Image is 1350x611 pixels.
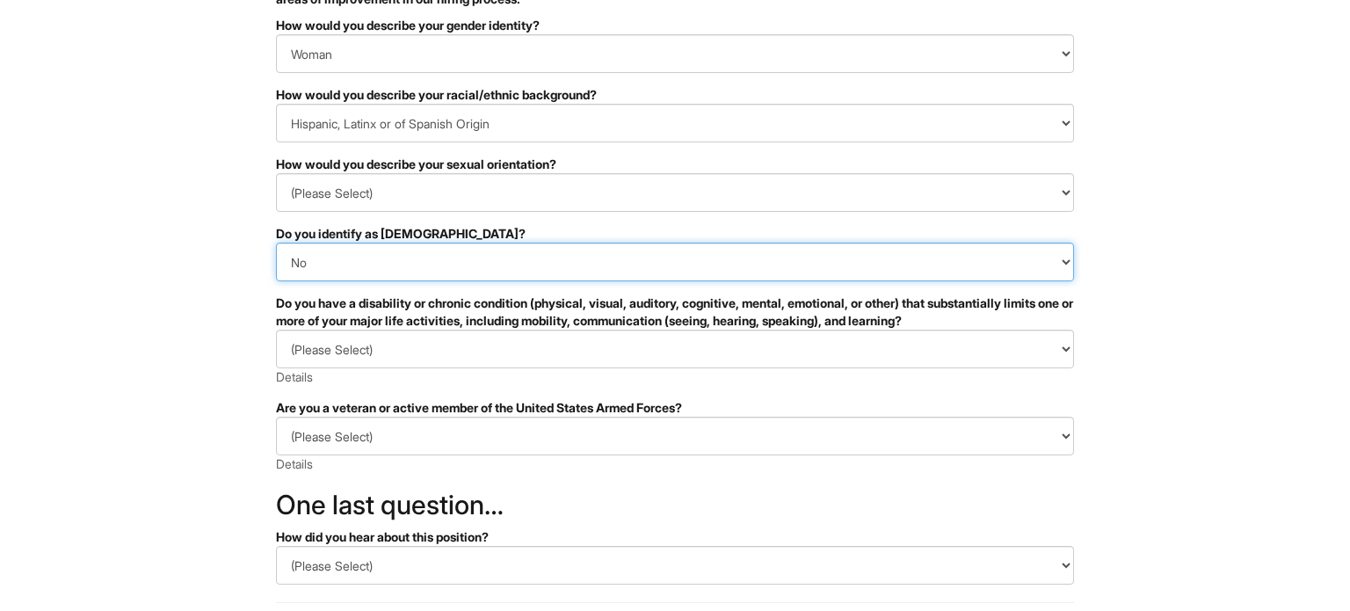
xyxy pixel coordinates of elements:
div: How would you describe your racial/ethnic background? [276,86,1074,104]
div: Do you have a disability or chronic condition (physical, visual, auditory, cognitive, mental, emo... [276,295,1074,330]
a: Details [276,456,313,471]
select: How would you describe your sexual orientation? [276,173,1074,212]
select: How did you hear about this position? [276,546,1074,585]
div: How would you describe your gender identity? [276,17,1074,34]
div: How did you hear about this position? [276,528,1074,546]
div: Are you a veteran or active member of the United States Armed Forces? [276,399,1074,417]
select: How would you describe your racial/ethnic background? [276,104,1074,142]
select: Do you have a disability or chronic condition (physical, visual, auditory, cognitive, mental, emo... [276,330,1074,368]
select: How would you describe your gender identity? [276,34,1074,73]
div: How would you describe your sexual orientation? [276,156,1074,173]
a: Details [276,369,313,384]
h2: One last question… [276,491,1074,520]
div: Do you identify as [DEMOGRAPHIC_DATA]? [276,225,1074,243]
select: Are you a veteran or active member of the United States Armed Forces? [276,417,1074,455]
select: Do you identify as transgender? [276,243,1074,281]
